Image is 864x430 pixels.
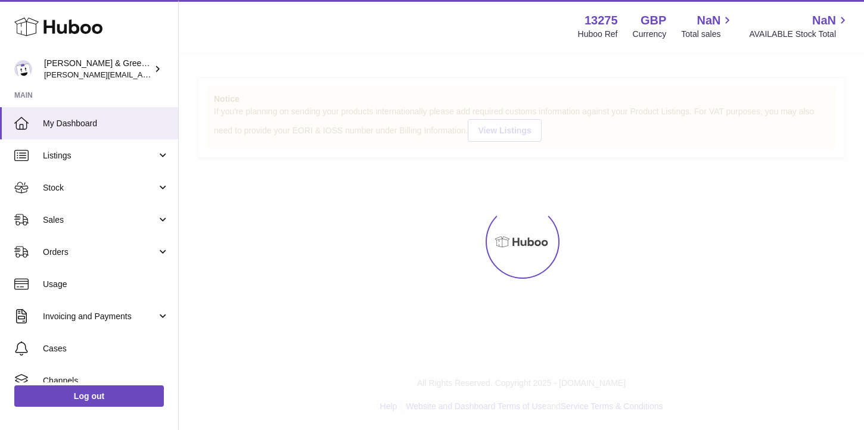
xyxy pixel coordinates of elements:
[633,29,667,40] div: Currency
[812,13,836,29] span: NaN
[44,58,151,80] div: [PERSON_NAME] & Green Ltd
[43,279,169,290] span: Usage
[43,182,157,194] span: Stock
[749,29,850,40] span: AVAILABLE Stock Total
[14,385,164,407] a: Log out
[697,13,720,29] span: NaN
[43,247,157,258] span: Orders
[641,13,666,29] strong: GBP
[681,29,734,40] span: Total sales
[43,214,157,226] span: Sales
[44,70,239,79] span: [PERSON_NAME][EMAIL_ADDRESS][DOMAIN_NAME]
[14,60,32,78] img: ellen@bluebadgecompany.co.uk
[43,311,157,322] span: Invoicing and Payments
[681,13,734,40] a: NaN Total sales
[585,13,618,29] strong: 13275
[43,375,169,387] span: Channels
[578,29,618,40] div: Huboo Ref
[43,150,157,161] span: Listings
[43,118,169,129] span: My Dashboard
[43,343,169,354] span: Cases
[749,13,850,40] a: NaN AVAILABLE Stock Total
